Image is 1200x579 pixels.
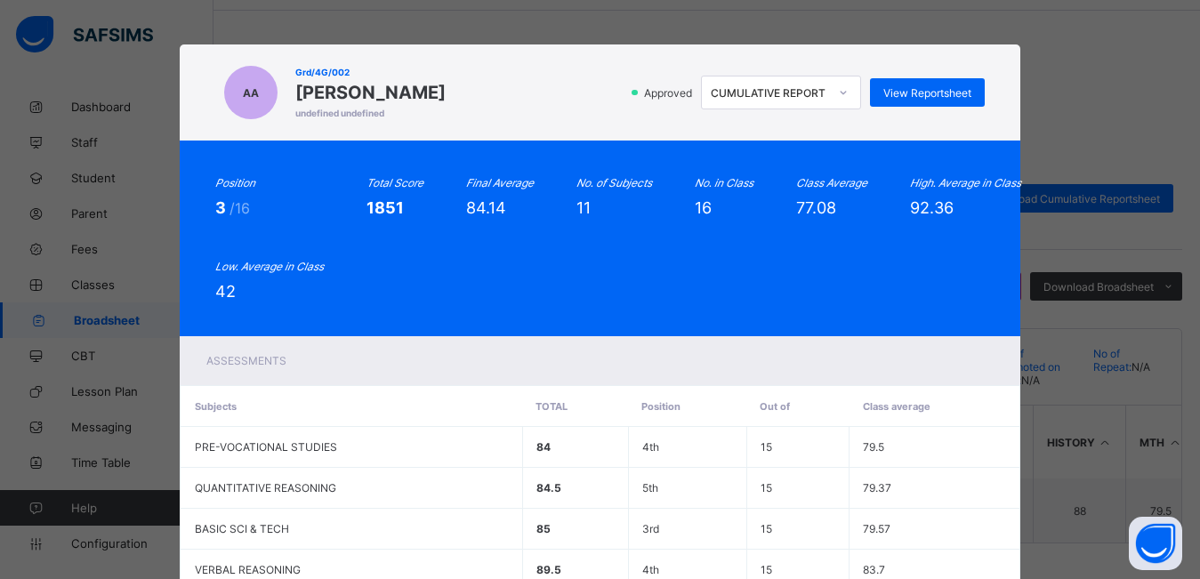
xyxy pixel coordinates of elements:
span: Position [641,400,681,413]
span: 79.37 [863,481,891,495]
span: Approved [642,86,697,100]
span: 83.7 [863,563,885,576]
span: 42 [215,282,236,301]
span: Grd/4G/002 [295,67,446,77]
i: No. of Subjects [576,176,652,189]
span: 11 [576,198,591,217]
span: 84.14 [466,198,506,217]
i: Position [215,176,255,189]
i: Total Score [366,176,423,189]
span: 89.5 [536,563,561,576]
span: 15 [761,522,772,535]
span: Out of [760,400,790,413]
span: 4th [642,563,659,576]
span: undefined undefined [295,108,446,118]
span: Total [536,400,568,413]
span: 3rd [642,522,659,535]
span: 3 [215,198,230,217]
span: 15 [761,481,772,495]
span: Subjects [195,400,237,413]
span: 92.36 [910,198,954,217]
span: [PERSON_NAME] [295,82,446,103]
span: 85 [536,522,551,535]
span: 79.5 [863,440,884,454]
i: No. in Class [695,176,753,189]
span: 15 [761,440,772,454]
span: 4th [642,440,659,454]
span: QUANTITATIVE REASONING [195,481,336,495]
span: /16 [230,199,250,217]
span: 16 [695,198,712,217]
span: Assessments [206,354,286,367]
span: 77.08 [796,198,836,217]
span: PRE-VOCATIONAL STUDIES [195,440,337,454]
span: 84.5 [536,481,561,495]
i: Low. Average in Class [215,260,324,273]
span: BASIC SCI & TECH [195,522,289,535]
button: Open asap [1129,517,1182,570]
span: AA [243,86,259,100]
i: Final Average [466,176,534,189]
div: CUMULATIVE REPORT [711,86,828,100]
span: 84 [536,440,551,454]
span: 15 [761,563,772,576]
i: Class Average [796,176,867,189]
span: 5th [642,481,658,495]
span: Class average [863,400,930,413]
span: 79.57 [863,522,890,535]
span: 1851 [366,198,404,217]
span: VERBAL REASONING [195,563,301,576]
i: High. Average in Class [910,176,1021,189]
span: View Reportsheet [883,86,971,100]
